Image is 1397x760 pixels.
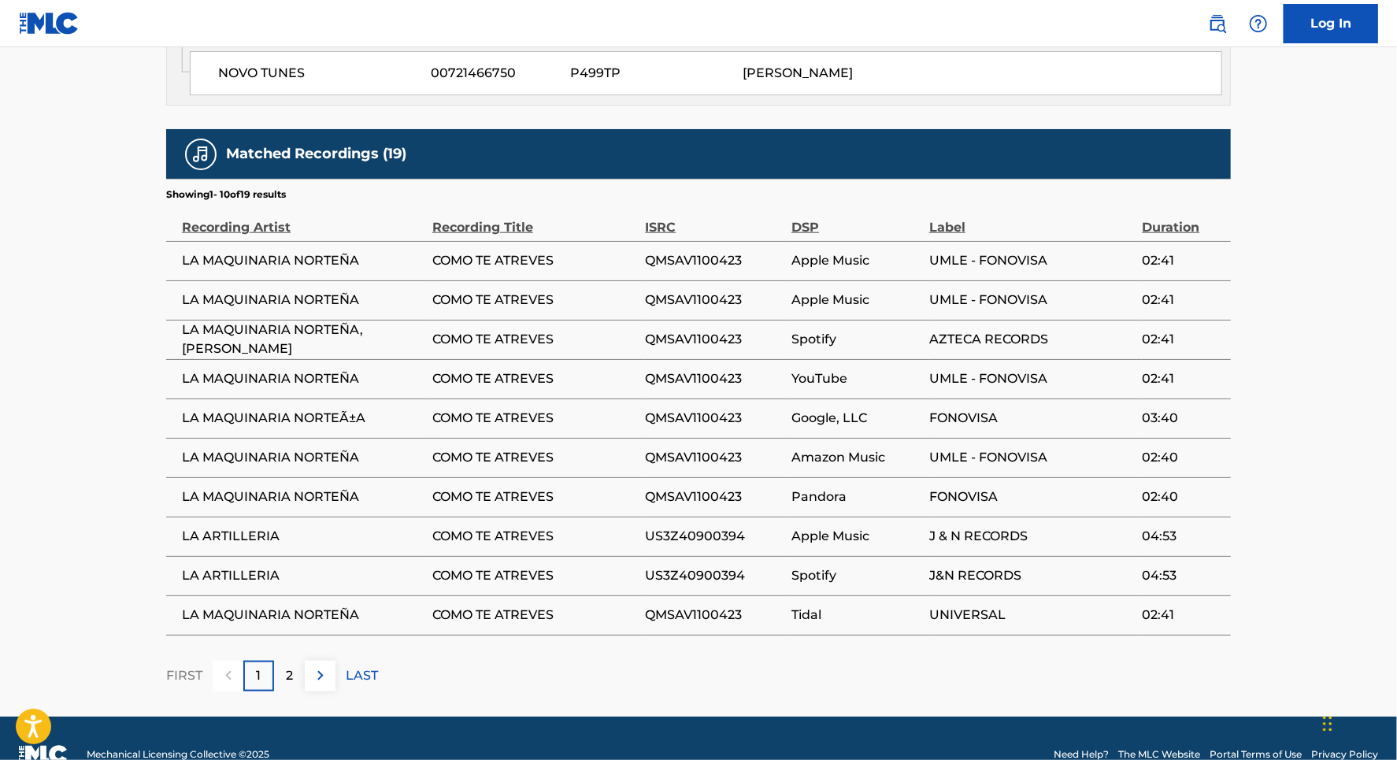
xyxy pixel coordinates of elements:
span: 00721466750 [431,64,558,83]
p: LAST [346,666,378,685]
span: UMLE - FONOVISA [929,251,1134,270]
span: LA MAQUINARIA NORTEÑA [182,251,424,270]
span: [PERSON_NAME] [743,65,853,80]
span: COMO TE ATREVES [432,527,637,546]
span: COMO TE ATREVES [432,330,637,349]
span: AZTECA RECORDS [929,330,1134,349]
span: 02:41 [1142,330,1223,349]
span: COMO TE ATREVES [432,251,637,270]
span: QMSAV1100423 [645,369,784,388]
div: ISRC [645,202,784,237]
p: 1 [257,666,261,685]
iframe: Chat Widget [1318,684,1397,760]
span: 02:41 [1142,251,1223,270]
span: 04:53 [1142,566,1223,585]
span: UNIVERSAL [929,606,1134,625]
p: FIRST [166,666,202,685]
span: LA ARTILLERIA [182,527,424,546]
p: Showing 1 - 10 of 19 results [166,187,286,202]
div: Recording Title [432,202,637,237]
span: Google, LLC [791,409,921,428]
div: Help [1243,8,1274,39]
span: Apple Music [791,291,921,310]
span: NOVO TUNES [218,64,419,83]
span: QMSAV1100423 [645,409,784,428]
span: Apple Music [791,527,921,546]
span: QMSAV1100423 [645,291,784,310]
span: COMO TE ATREVES [432,291,637,310]
span: LA MAQUINARIA NORTEÑA, [PERSON_NAME] [182,321,424,358]
span: COMO TE ATREVES [432,369,637,388]
span: P499TP [570,64,731,83]
img: help [1249,14,1268,33]
span: J & N RECORDS [929,527,1134,546]
span: LA MAQUINARIA NORTEÑA [182,606,424,625]
span: 02:41 [1142,606,1223,625]
span: Amazon Music [791,448,921,467]
span: QMSAV1100423 [645,448,784,467]
span: 03:40 [1142,409,1223,428]
div: Drag [1323,700,1332,747]
h5: Matched Recordings (19) [226,145,406,163]
span: US3Z40900394 [645,566,784,585]
span: LA ARTILLERIA [182,566,424,585]
img: right [311,666,330,685]
a: Public Search [1202,8,1233,39]
span: COMO TE ATREVES [432,488,637,506]
span: UMLE - FONOVISA [929,448,1134,467]
span: Apple Music [791,251,921,270]
span: 02:41 [1142,369,1223,388]
a: Log In [1284,4,1378,43]
img: search [1208,14,1227,33]
span: LA MAQUINARIA NORTEÑA [182,369,424,388]
span: UMLE - FONOVISA [929,369,1134,388]
span: FONOVISA [929,488,1134,506]
span: LA MAQUINARIA NORTEÑA [182,488,424,506]
img: Matched Recordings [191,145,210,164]
img: MLC Logo [19,12,80,35]
span: Spotify [791,566,921,585]
span: LA MAQUINARIA NORTEÑA [182,448,424,467]
span: UMLE - FONOVISA [929,291,1134,310]
span: FONOVISA [929,409,1134,428]
span: QMSAV1100423 [645,251,784,270]
div: Recording Artist [182,202,424,237]
span: Pandora [791,488,921,506]
span: 04:53 [1142,527,1223,546]
span: COMO TE ATREVES [432,566,637,585]
span: YouTube [791,369,921,388]
span: LA MAQUINARIA NORTEÃ±A [182,409,424,428]
p: 2 [286,666,293,685]
span: QMSAV1100423 [645,330,784,349]
span: US3Z40900394 [645,527,784,546]
span: QMSAV1100423 [645,606,784,625]
span: COMO TE ATREVES [432,409,637,428]
div: Duration [1142,202,1223,237]
span: QMSAV1100423 [645,488,784,506]
span: COMO TE ATREVES [432,448,637,467]
span: 02:40 [1142,448,1223,467]
span: J&N RECORDS [929,566,1134,585]
span: Tidal [791,606,921,625]
span: LA MAQUINARIA NORTEÑA [182,291,424,310]
div: Label [929,202,1134,237]
span: Spotify [791,330,921,349]
span: 02:41 [1142,291,1223,310]
div: DSP [791,202,921,237]
span: COMO TE ATREVES [432,606,637,625]
span: 02:40 [1142,488,1223,506]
